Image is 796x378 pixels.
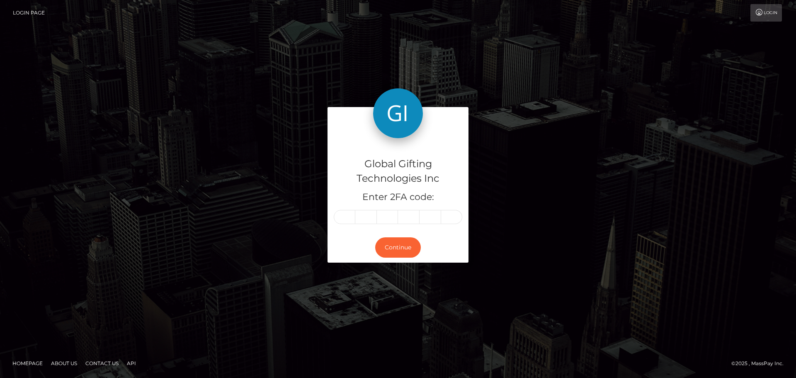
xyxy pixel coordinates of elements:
[13,4,45,22] a: Login Page
[373,88,423,138] img: Global Gifting Technologies Inc
[375,237,421,258] button: Continue
[82,357,122,370] a: Contact Us
[124,357,139,370] a: API
[334,191,462,204] h5: Enter 2FA code:
[750,4,782,22] a: Login
[48,357,80,370] a: About Us
[9,357,46,370] a: Homepage
[334,157,462,186] h4: Global Gifting Technologies Inc
[731,359,790,368] div: © 2025 , MassPay Inc.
